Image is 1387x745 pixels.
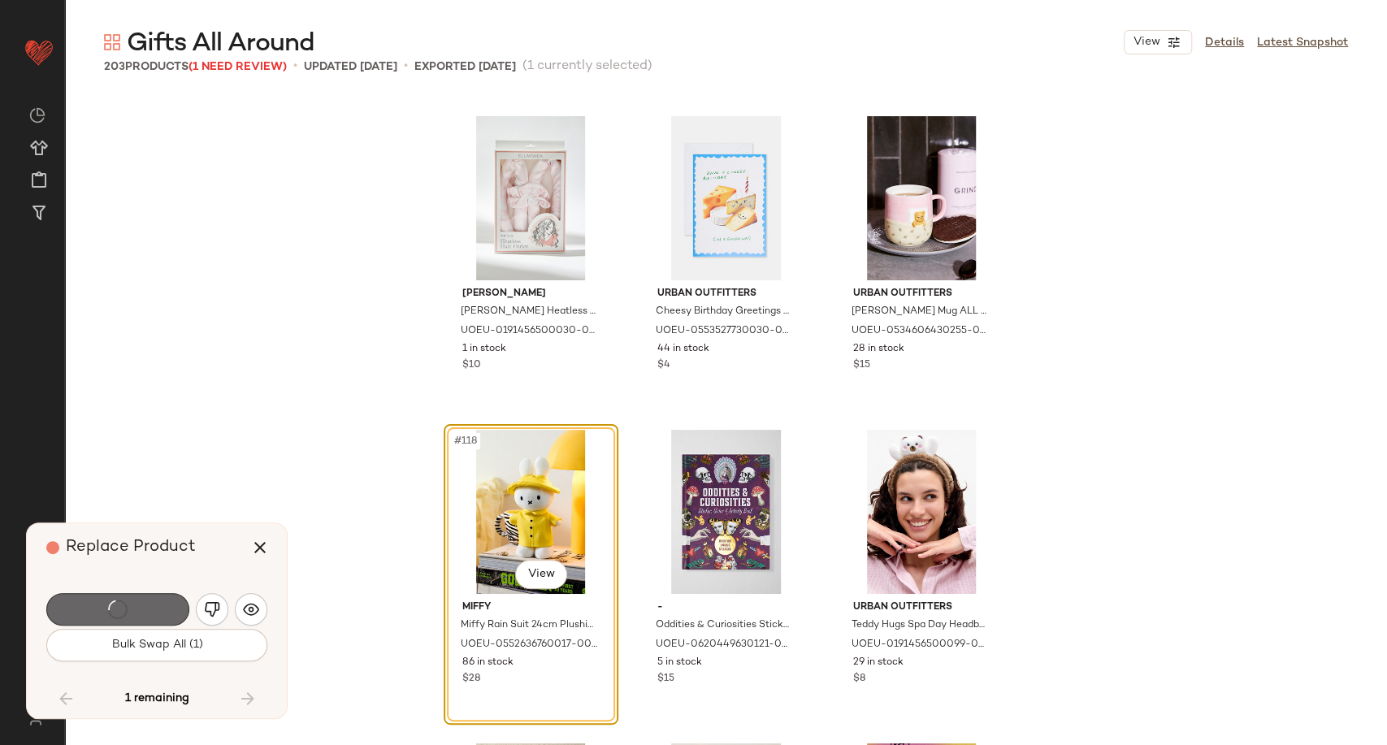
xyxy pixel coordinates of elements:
[853,358,870,373] span: $15
[449,430,613,594] img: 0552636760017_072_a2
[453,433,480,449] span: #118
[840,430,1003,594] img: 0191456500099_000_m
[20,713,51,726] img: svg%3e
[657,672,674,687] span: $15
[853,656,904,670] span: 29 in stock
[644,116,808,280] img: 0553527730030_000_a2
[840,116,1003,280] img: 0534606430255_000_b
[189,61,287,73] span: (1 Need Review)
[657,287,795,301] span: Urban Outfitters
[104,34,120,50] img: svg%3e
[293,57,297,76] span: •
[1257,34,1348,51] a: Latest Snapshot
[449,116,613,280] img: 0191456500030_066_b
[656,305,793,319] span: Cheesy Birthday Greetings Card ALL at Urban Outfitters
[304,58,397,76] p: updated [DATE]
[461,305,598,319] span: [PERSON_NAME] Heatless Hair Curler - Pink ALL at Urban Outfitters
[204,601,220,617] img: svg%3e
[657,358,670,373] span: $4
[104,61,125,73] span: 203
[29,107,46,123] img: svg%3e
[852,638,989,652] span: UOEU-0191456500099-000-000
[853,342,904,357] span: 28 in stock
[527,568,555,581] span: View
[656,324,793,339] span: UOEU-0553527730030-000-000
[404,57,408,76] span: •
[461,638,598,652] span: UOEU-0552636760017-000-072
[853,600,990,615] span: Urban Outfitters
[853,287,990,301] span: Urban Outfitters
[66,539,196,556] span: Replace Product
[461,324,598,339] span: UOEU-0191456500030-000-066
[644,430,808,594] img: 0620449630121_000_a2
[852,324,989,339] span: UOEU-0534606430255-000-000
[515,560,567,589] button: View
[656,618,793,633] span: Oddities & Curiosities Sticker, Colour & Activity Book ALL at Urban Outfitters
[852,618,989,633] span: Teddy Hugs Spa Day Headband ALL at Urban Outfitters
[1124,30,1192,54] button: View
[461,618,598,633] span: Miffy Rain Suit 24cm Plushie - Yellow at Urban Outfitters
[657,656,702,670] span: 5 in stock
[1205,34,1244,51] a: Details
[127,28,314,60] span: Gifts All Around
[462,287,600,301] span: [PERSON_NAME]
[462,342,506,357] span: 1 in stock
[853,672,865,687] span: $8
[46,629,267,661] button: Bulk Swap All (1)
[852,305,989,319] span: [PERSON_NAME] Mug ALL at Urban Outfitters
[657,342,709,357] span: 44 in stock
[125,691,189,706] span: 1 remaining
[111,639,202,652] span: Bulk Swap All (1)
[656,638,793,652] span: UOEU-0620449630121-000-000
[462,358,481,373] span: $10
[657,600,795,615] span: -
[23,36,55,68] img: heart_red.DM2ytmEG.svg
[522,57,652,76] span: (1 currently selected)
[414,58,516,76] p: Exported [DATE]
[1133,36,1160,49] span: View
[104,58,287,76] div: Products
[243,601,259,617] img: svg%3e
